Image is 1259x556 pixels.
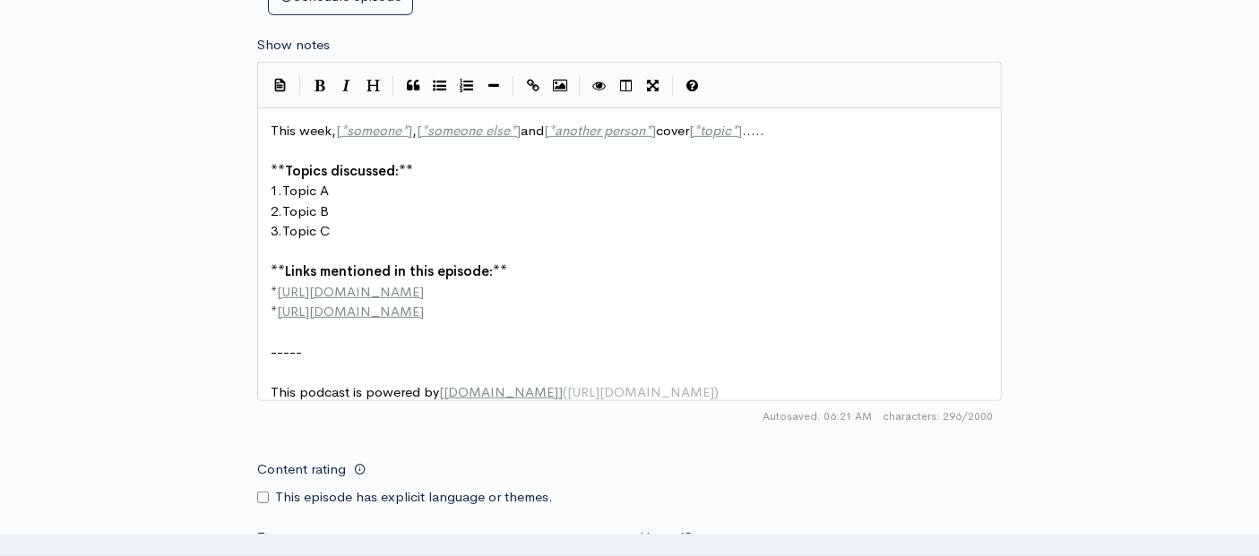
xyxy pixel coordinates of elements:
[282,222,330,239] span: Topic C
[547,73,573,99] button: Insert Image
[392,76,394,97] i: |
[347,122,401,139] span: someone
[408,122,412,139] span: ]
[641,527,726,548] label: Hosts/Guests
[282,202,329,219] span: Topic B
[544,122,548,139] span: [
[275,487,553,508] label: This episode has explicit language or themes.
[427,122,510,139] span: someone else
[651,122,656,139] span: ]
[516,122,521,139] span: ]
[763,408,872,424] span: Autosaved: 06:21 AM
[613,73,640,99] button: Toggle Side by Side
[277,303,424,320] span: [URL][DOMAIN_NAME]
[439,383,444,400] span: [
[257,451,346,488] label: Content rating
[679,73,706,99] button: Markdown Guide
[257,527,286,548] label: Tags
[555,122,645,139] span: another person
[400,73,427,99] button: Quote
[700,122,731,139] span: topic
[427,73,453,99] button: Generic List
[299,76,301,97] i: |
[714,383,719,400] span: )
[520,73,547,99] button: Create Link
[689,122,694,139] span: [
[306,73,333,99] button: Bold
[586,73,613,99] button: Toggle Preview
[271,122,764,139] span: This week, , and cover .....
[285,162,399,179] span: Topics discussed:
[257,35,330,56] label: Show notes
[883,408,993,424] span: 296/2000
[640,73,667,99] button: Toggle Fullscreen
[513,76,514,97] i: |
[480,73,507,99] button: Insert Horizontal Line
[737,122,742,139] span: ]
[336,122,341,139] span: [
[271,222,282,239] span: 3.
[453,73,480,99] button: Numbered List
[271,383,719,400] span: This podcast is powered by
[282,182,329,199] span: Topic A
[579,76,581,97] i: |
[267,71,294,98] button: Insert Show Notes Template
[360,73,387,99] button: Heading
[444,383,558,400] span: [DOMAIN_NAME]
[567,383,714,400] span: [URL][DOMAIN_NAME]
[333,73,360,99] button: Italic
[271,202,282,219] span: 2.
[417,122,421,139] span: [
[672,76,674,97] i: |
[277,283,424,300] span: [URL][DOMAIN_NAME]
[558,383,563,400] span: ]
[285,262,493,279] span: Links mentioned in this episode:
[563,383,567,400] span: (
[271,343,302,360] span: -----
[271,182,282,199] span: 1.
